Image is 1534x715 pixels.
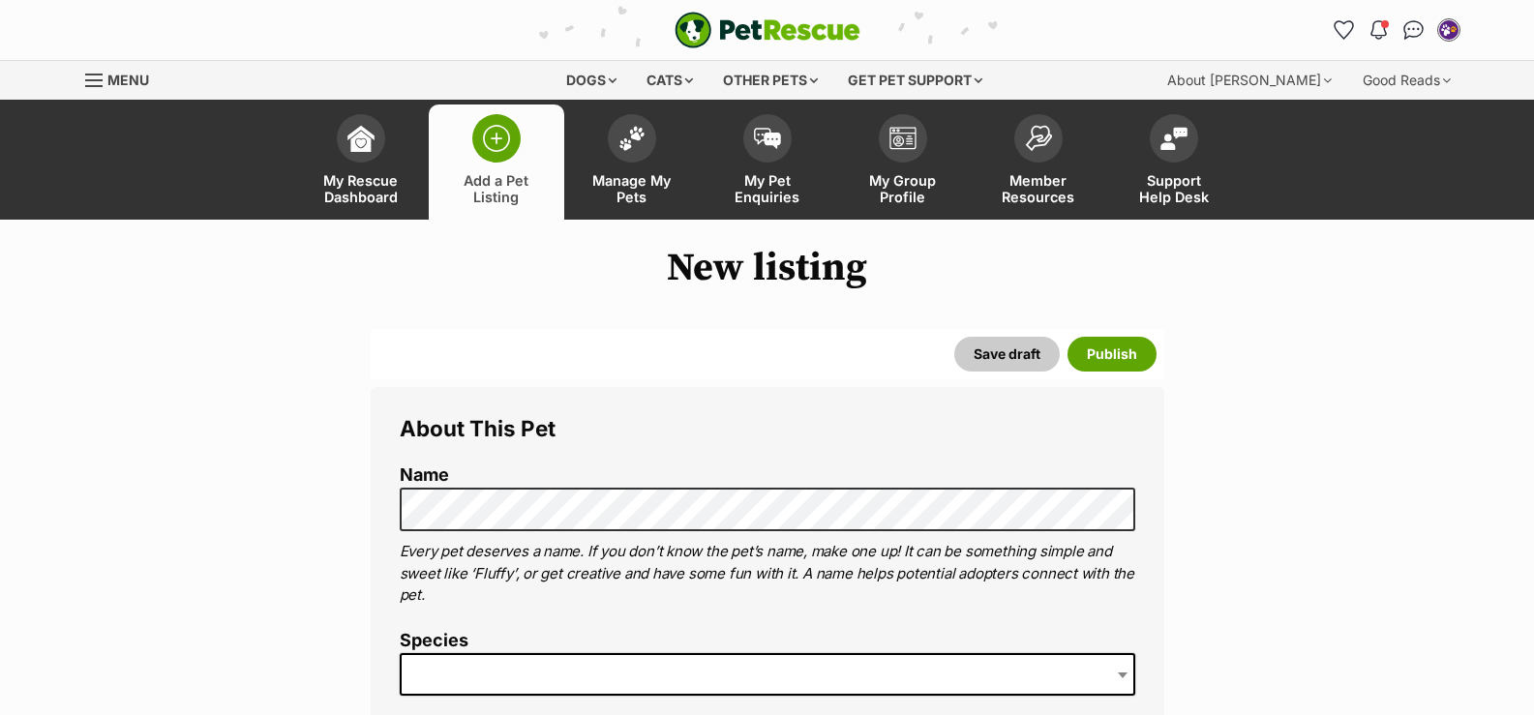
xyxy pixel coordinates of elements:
div: Dogs [553,61,630,100]
a: Support Help Desk [1106,104,1242,220]
button: Publish [1068,337,1157,372]
a: Conversations [1399,15,1429,45]
span: My Rescue Dashboard [317,172,405,205]
img: notifications-46538b983faf8c2785f20acdc204bb7945ddae34d4c08c2a6579f10ce5e182be.svg [1370,20,1386,40]
img: dashboard-icon-eb2f2d2d3e046f16d808141f083e7271f6b2e854fb5c12c21221c1fb7104beca.svg [347,125,375,152]
div: Other pets [709,61,831,100]
img: logo-e224e6f780fb5917bec1dbf3a21bbac754714ae5b6737aabdf751b685950b380.svg [675,12,860,48]
a: Favourites [1329,15,1360,45]
ul: Account quick links [1329,15,1464,45]
button: Save draft [954,337,1060,372]
div: Cats [633,61,707,100]
span: My Group Profile [859,172,947,205]
img: Coordinator profile pic [1439,20,1459,40]
span: About This Pet [400,415,556,441]
img: help-desk-icon-fdf02630f3aa405de69fd3d07c3f3aa587a6932b1a1747fa1d2bba05be0121f9.svg [1160,127,1188,150]
a: Add a Pet Listing [429,104,564,220]
a: My Group Profile [835,104,971,220]
label: Species [400,631,1135,651]
img: pet-enquiries-icon-7e3ad2cf08bfb03b45e93fb7055b45f3efa6380592205ae92323e6603595dc1f.svg [754,128,781,149]
span: Add a Pet Listing [453,172,540,205]
a: Menu [85,61,163,96]
img: manage-my-pets-icon-02211641906a0b7f246fdf0571729dbe1e7629f14944591b6c1af311fb30b64b.svg [618,126,646,151]
span: My Pet Enquiries [724,172,811,205]
div: Good Reads [1349,61,1464,100]
span: Support Help Desk [1130,172,1218,205]
label: Name [400,465,1135,486]
a: My Pet Enquiries [700,104,835,220]
img: add-pet-listing-icon-0afa8454b4691262ce3f59096e99ab1cd57d4a30225e0717b998d2c9b9846f56.svg [483,125,510,152]
a: Member Resources [971,104,1106,220]
a: My Rescue Dashboard [293,104,429,220]
p: Every pet deserves a name. If you don’t know the pet’s name, make one up! It can be something sim... [400,541,1135,607]
span: Manage My Pets [588,172,676,205]
div: Get pet support [834,61,996,100]
div: About [PERSON_NAME] [1154,61,1345,100]
a: PetRescue [675,12,860,48]
button: Notifications [1364,15,1395,45]
img: member-resources-icon-8e73f808a243e03378d46382f2149f9095a855e16c252ad45f914b54edf8863c.svg [1025,125,1052,151]
img: group-profile-icon-3fa3cf56718a62981997c0bc7e787c4b2cf8bcc04b72c1350f741eb67cf2f40e.svg [889,127,917,150]
span: Menu [107,72,149,88]
button: My account [1433,15,1464,45]
img: chat-41dd97257d64d25036548639549fe6c8038ab92f7586957e7f3b1b290dea8141.svg [1403,20,1424,40]
a: Manage My Pets [564,104,700,220]
span: Member Resources [995,172,1082,205]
